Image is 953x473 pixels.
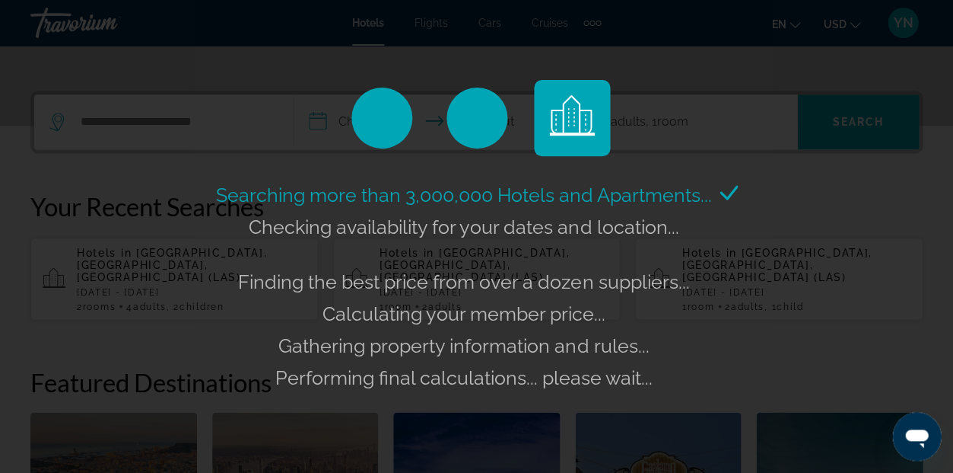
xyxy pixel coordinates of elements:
[216,184,712,206] span: Searching more than 3,000,000 Hotels and Apartments...
[238,270,689,293] span: Finding the best price from over a dozen suppliers...
[322,302,605,325] span: Calculating your member price...
[275,366,653,389] span: Performing final calculations... please wait...
[892,412,941,461] iframe: Button to launch messaging window
[249,216,678,238] span: Checking availability for your dates and location...
[278,334,649,357] span: Gathering property information and rules...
